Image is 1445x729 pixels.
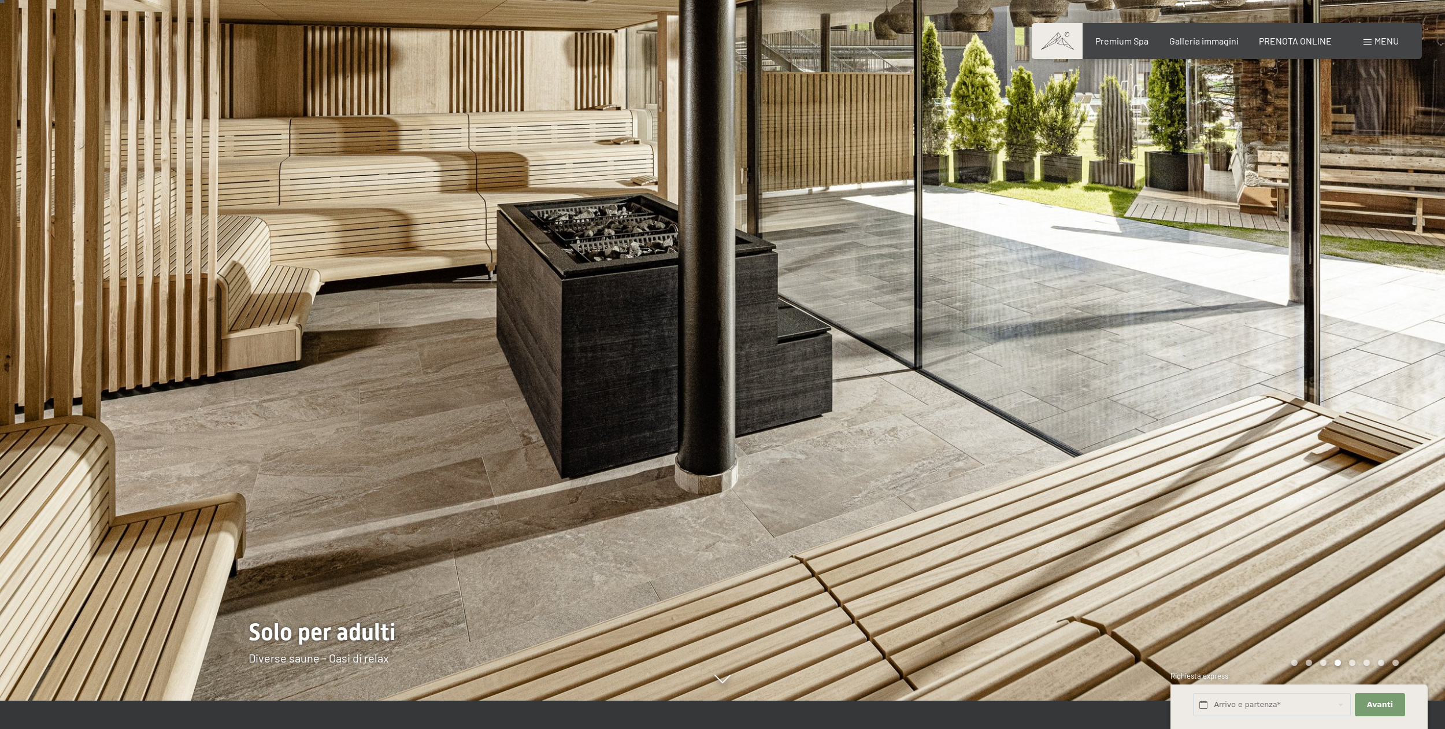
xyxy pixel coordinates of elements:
[1291,660,1298,666] div: Carousel Page 1
[1320,660,1327,666] div: Carousel Page 3
[1306,660,1312,666] div: Carousel Page 2
[1335,660,1341,666] div: Carousel Page 4 (Current Slide)
[1287,660,1399,666] div: Carousel Pagination
[1378,660,1384,666] div: Carousel Page 7
[1364,660,1370,666] div: Carousel Page 6
[1374,35,1399,46] span: Menu
[1259,35,1332,46] a: PRENOTA ONLINE
[1095,35,1148,46] a: Premium Spa
[1170,671,1228,680] span: Richiesta express
[1367,700,1393,710] span: Avanti
[1392,660,1399,666] div: Carousel Page 8
[1355,693,1405,717] button: Avanti
[1349,660,1355,666] div: Carousel Page 5
[1169,35,1239,46] a: Galleria immagini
